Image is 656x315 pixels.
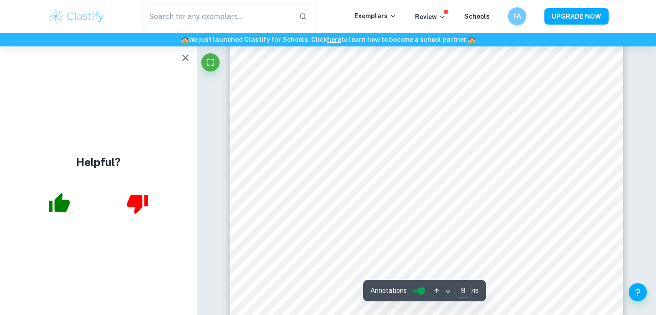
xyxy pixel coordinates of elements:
p: Exemplars [354,11,397,21]
button: Fullscreen [201,53,220,71]
h6: FA [512,11,523,21]
span: 🏫 [181,36,189,43]
h6: We just launched Clastify for Schools. Click to learn how to become a school partner. [2,35,654,45]
img: Clastify logo [47,7,105,25]
a: Schools [464,13,490,20]
button: UPGRADE NOW [544,8,609,25]
span: / 16 [471,287,479,295]
span: Annotations [370,286,407,295]
h4: Helpful? [76,154,121,170]
a: here [327,36,341,43]
button: FA [508,7,526,25]
p: Review [415,12,446,22]
button: Help and Feedback [629,283,647,301]
span: 🏫 [468,36,476,43]
input: Search for any exemplars... [143,4,292,29]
